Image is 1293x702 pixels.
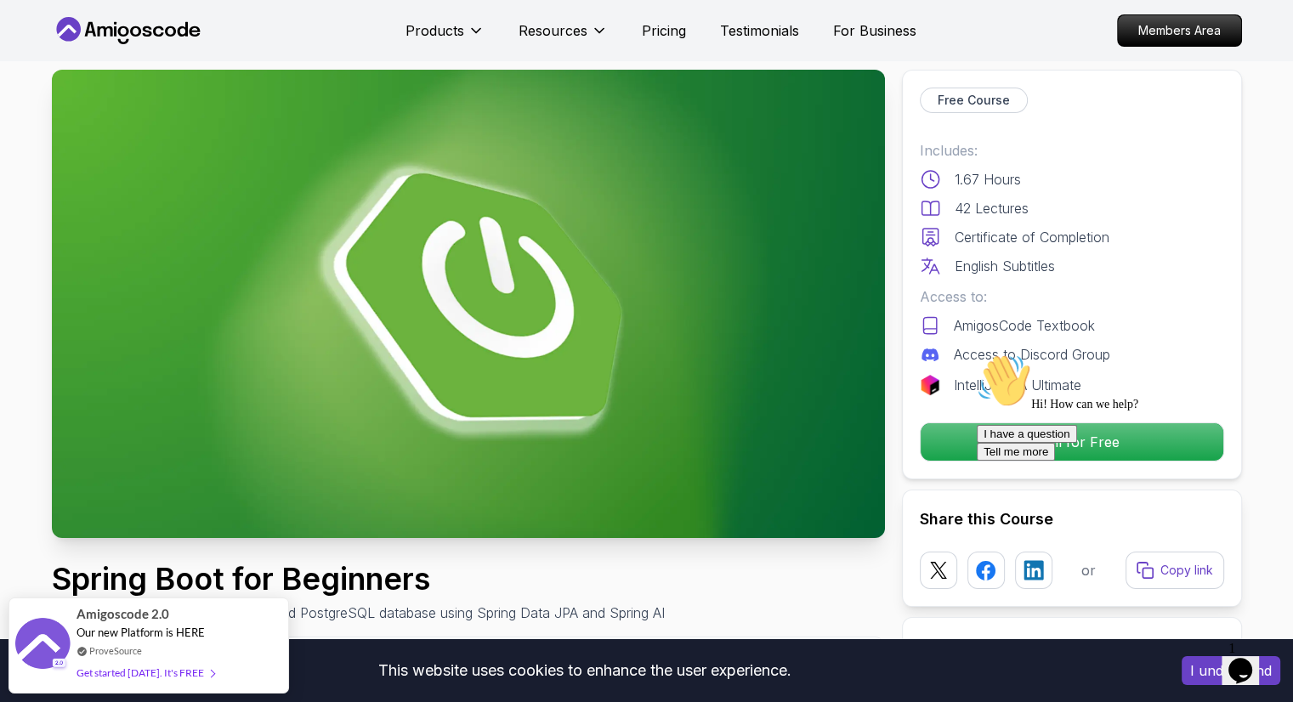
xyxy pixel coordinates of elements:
button: Resources [519,20,608,54]
iframe: chat widget [1222,634,1276,685]
a: ProveSource [89,643,142,658]
iframe: chat widget [970,347,1276,626]
div: This website uses cookies to enhance the user experience. [13,652,1156,689]
img: jetbrains logo [920,375,940,395]
img: :wave: [7,7,61,61]
h2: Share this Course [920,507,1224,531]
p: Build a CRUD API with Spring Boot and PostgreSQL database using Spring Data JPA and Spring AI [52,603,665,623]
p: Free Course [938,92,1010,109]
img: spring-boot-for-beginners_thumbnail [52,70,885,538]
button: Tell me more [7,96,85,114]
p: Includes: [920,140,1224,161]
button: I have a question [7,78,107,96]
a: Testimonials [720,20,799,41]
p: Certificate of Completion [955,227,1109,247]
p: IntelliJ IDEA Ultimate [954,375,1081,395]
p: Access to: [920,286,1224,307]
a: For Business [833,20,916,41]
a: Pricing [642,20,686,41]
p: Resources [519,20,587,41]
h1: Spring Boot for Beginners [52,562,665,596]
p: Members Area [1118,15,1241,46]
span: Our new Platform is HERE [77,626,205,639]
p: 1.67 Hours [955,169,1021,190]
span: Hi! How can we help? [7,51,168,64]
p: Enroll for Free [921,423,1223,461]
p: English Subtitles [955,256,1055,276]
button: Products [405,20,485,54]
p: Access to Discord Group [954,344,1110,365]
p: 42 Lectures [955,198,1029,218]
span: Amigoscode 2.0 [77,604,169,624]
div: 👋Hi! How can we help?I have a questionTell me more [7,7,313,114]
img: provesource social proof notification image [15,618,71,673]
button: Accept cookies [1182,656,1280,685]
p: AmigosCode Textbook [954,315,1095,336]
button: Enroll for Free [920,422,1224,461]
h3: Got a Team of 5 or More? [920,635,1224,659]
p: Products [405,20,464,41]
div: Get started [DATE]. It's FREE [77,663,214,682]
a: Members Area [1117,14,1242,47]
